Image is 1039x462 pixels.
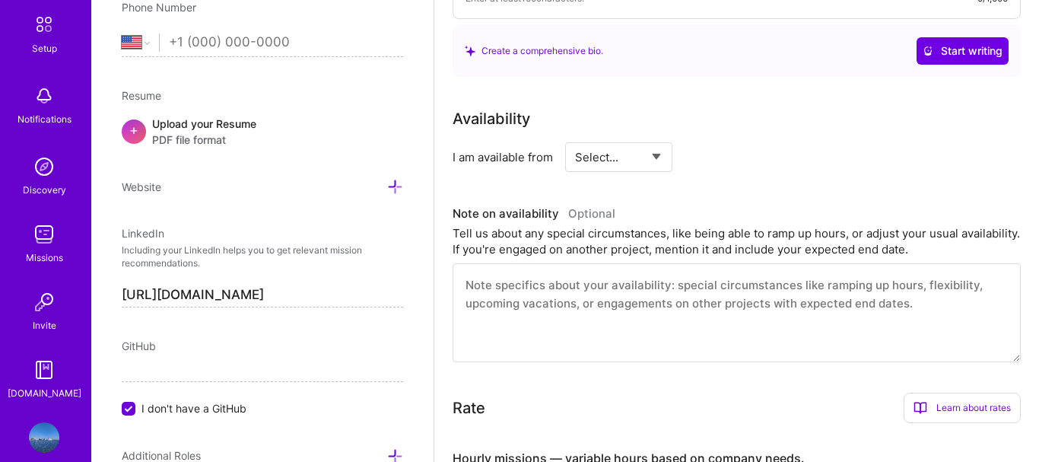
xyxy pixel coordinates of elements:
[152,132,256,148] span: PDF file format
[453,202,615,225] div: Note on availability
[29,81,59,111] img: bell
[122,339,156,352] span: GitHub
[23,182,66,198] div: Discovery
[17,111,71,127] div: Notifications
[152,116,256,148] div: Upload your Resume
[122,89,161,102] span: Resume
[923,43,1002,59] span: Start writing
[32,40,57,56] div: Setup
[913,401,927,415] i: icon BookOpen
[917,37,1009,65] button: Start writing
[465,43,603,59] div: Create a comprehensive bio.
[568,206,615,221] span: Optional
[453,149,553,165] div: I am available from
[453,397,485,419] div: Rate
[29,151,59,182] img: discovery
[122,180,161,193] span: Website
[904,393,1021,423] div: Learn about rates
[122,116,403,148] div: +Upload your ResumePDF file format
[923,46,933,56] i: icon CrystalBallWhite
[29,287,59,317] img: Invite
[28,8,60,40] img: setup
[453,225,1021,257] div: Tell us about any special circumstances, like being able to ramp up hours, or adjust your usual a...
[129,122,138,138] span: +
[465,46,475,56] i: icon SuggestedTeams
[8,385,81,401] div: [DOMAIN_NAME]
[453,107,530,130] div: Availability
[141,400,246,416] span: I don't have a GitHub
[169,21,403,65] input: +1 (000) 000-0000
[25,422,63,453] a: User Avatar
[122,1,196,14] span: Phone Number
[29,219,59,250] img: teamwork
[122,244,403,270] p: Including your LinkedIn helps you to get relevant mission recommendations.
[33,317,56,333] div: Invite
[122,449,201,462] span: Additional Roles
[29,422,59,453] img: User Avatar
[122,227,164,240] span: LinkedIn
[29,355,59,385] img: guide book
[26,250,63,266] div: Missions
